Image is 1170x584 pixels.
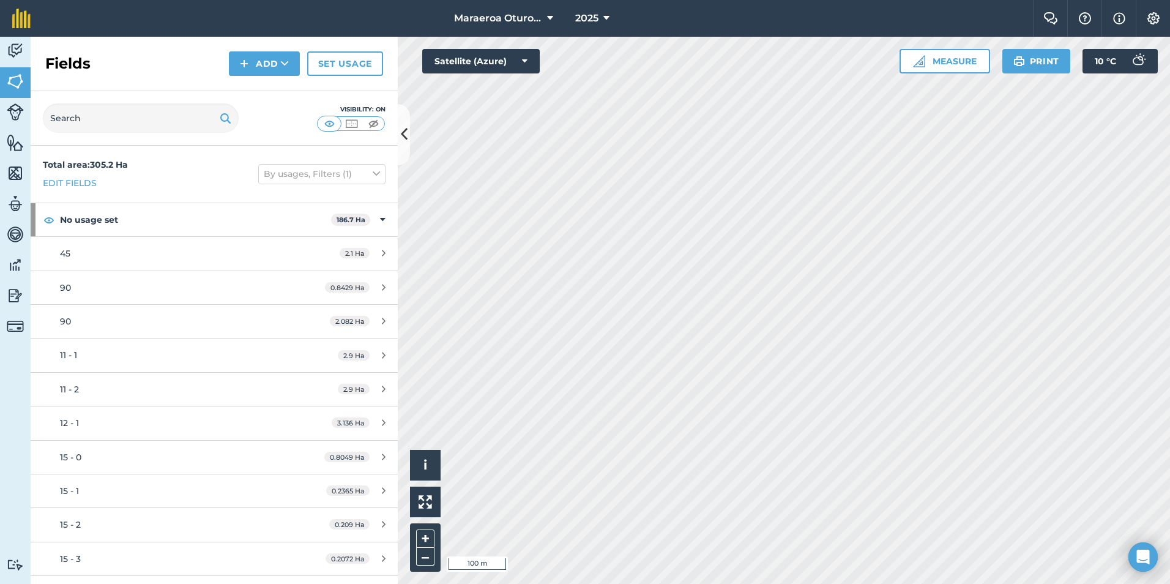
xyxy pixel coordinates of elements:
img: svg+xml;base64,PD94bWwgdmVyc2lvbj0iMS4wIiBlbmNvZGluZz0idXRmLTgiPz4KPCEtLSBHZW5lcmF0b3I6IEFkb2JlIE... [7,42,24,60]
img: svg+xml;base64,PHN2ZyB4bWxucz0iaHR0cDovL3d3dy53My5vcmcvMjAwMC9zdmciIHdpZHRoPSI1NiIgaGVpZ2h0PSI2MC... [7,133,24,152]
span: 15 - 3 [60,553,81,564]
img: svg+xml;base64,PHN2ZyB4bWxucz0iaHR0cDovL3d3dy53My5vcmcvMjAwMC9zdmciIHdpZHRoPSIxOCIgaGVpZ2h0PSIyNC... [43,212,54,227]
img: svg+xml;base64,PHN2ZyB4bWxucz0iaHR0cDovL3d3dy53My5vcmcvMjAwMC9zdmciIHdpZHRoPSI1MCIgaGVpZ2h0PSI0MC... [366,118,381,130]
span: 3.136 Ha [332,417,370,428]
a: Edit fields [43,176,97,190]
span: 90 [60,316,71,327]
button: By usages, Filters (1) [258,164,386,184]
a: 900.8429 Ha [31,271,398,304]
a: 452.1 Ha [31,237,398,270]
span: 2025 [575,11,598,26]
a: 15 - 00.8049 Ha [31,441,398,474]
span: 0.8049 Ha [324,452,370,462]
a: 15 - 20.209 Ha [31,508,398,541]
img: svg+xml;base64,PD94bWwgdmVyc2lvbj0iMS4wIiBlbmNvZGluZz0idXRmLTgiPz4KPCEtLSBHZW5lcmF0b3I6IEFkb2JlIE... [7,286,24,305]
span: 2.082 Ha [330,316,370,326]
img: svg+xml;base64,PD94bWwgdmVyc2lvbj0iMS4wIiBlbmNvZGluZz0idXRmLTgiPz4KPCEtLSBHZW5lcmF0b3I6IEFkb2JlIE... [7,256,24,274]
img: A question mark icon [1078,12,1092,24]
img: fieldmargin Logo [12,9,31,28]
h2: Fields [45,54,91,73]
img: svg+xml;base64,PD94bWwgdmVyc2lvbj0iMS4wIiBlbmNvZGluZz0idXRmLTgiPz4KPCEtLSBHZW5lcmF0b3I6IEFkb2JlIE... [7,195,24,213]
img: svg+xml;base64,PD94bWwgdmVyc2lvbj0iMS4wIiBlbmNvZGluZz0idXRmLTgiPz4KPCEtLSBHZW5lcmF0b3I6IEFkb2JlIE... [1126,49,1150,73]
img: svg+xml;base64,PHN2ZyB4bWxucz0iaHR0cDovL3d3dy53My5vcmcvMjAwMC9zdmciIHdpZHRoPSI1NiIgaGVpZ2h0PSI2MC... [7,72,24,91]
button: + [416,530,434,548]
a: Set usage [307,51,383,76]
span: 10 ° C [1095,49,1116,73]
img: svg+xml;base64,PD94bWwgdmVyc2lvbj0iMS4wIiBlbmNvZGluZz0idXRmLTgiPz4KPCEtLSBHZW5lcmF0b3I6IEFkb2JlIE... [7,559,24,571]
strong: Total area : 305.2 Ha [43,159,128,170]
span: 0.2072 Ha [326,553,370,564]
img: svg+xml;base64,PHN2ZyB4bWxucz0iaHR0cDovL3d3dy53My5vcmcvMjAwMC9zdmciIHdpZHRoPSI1MCIgaGVpZ2h0PSI0MC... [322,118,337,130]
span: i [423,457,427,473]
span: 0.2365 Ha [326,485,370,496]
a: 15 - 10.2365 Ha [31,474,398,507]
span: 0.8429 Ha [325,282,370,293]
button: Satellite (Azure) [422,49,540,73]
div: Visibility: On [317,105,386,114]
img: Four arrows, one pointing top left, one top right, one bottom right and the last bottom left [419,495,432,509]
span: 15 - 2 [60,519,81,530]
img: svg+xml;base64,PD94bWwgdmVyc2lvbj0iMS4wIiBlbmNvZGluZz0idXRmLTgiPz4KPCEtLSBHZW5lcmF0b3I6IEFkb2JlIE... [7,318,24,335]
span: 2.9 Ha [338,350,370,361]
button: Add [229,51,300,76]
img: svg+xml;base64,PHN2ZyB4bWxucz0iaHR0cDovL3d3dy53My5vcmcvMjAwMC9zdmciIHdpZHRoPSI1NiIgaGVpZ2h0PSI2MC... [7,164,24,182]
span: 15 - 1 [60,485,79,496]
img: A cog icon [1146,12,1161,24]
span: 0.209 Ha [329,519,370,530]
span: 11 - 1 [60,350,77,361]
span: 45 [60,248,70,259]
strong: No usage set [60,203,331,236]
span: 2.9 Ha [338,384,370,394]
strong: 186.7 Ha [337,215,365,224]
span: 90 [60,282,71,293]
img: svg+xml;base64,PHN2ZyB4bWxucz0iaHR0cDovL3d3dy53My5vcmcvMjAwMC9zdmciIHdpZHRoPSIxNyIgaGVpZ2h0PSIxNy... [1113,11,1125,26]
span: 11 - 2 [60,384,79,395]
span: Maraeroa Oturoa 2b [454,11,542,26]
a: 902.082 Ha [31,305,398,338]
a: 11 - 12.9 Ha [31,339,398,372]
img: svg+xml;base64,PHN2ZyB4bWxucz0iaHR0cDovL3d3dy53My5vcmcvMjAwMC9zdmciIHdpZHRoPSI1MCIgaGVpZ2h0PSI0MC... [344,118,359,130]
button: Print [1002,49,1071,73]
button: 10 °C [1082,49,1158,73]
div: No usage set186.7 Ha [31,203,398,236]
a: 15 - 30.2072 Ha [31,542,398,575]
button: Measure [900,49,990,73]
span: 12 - 1 [60,417,79,429]
a: 11 - 22.9 Ha [31,373,398,406]
img: Ruler icon [913,55,925,67]
img: svg+xml;base64,PD94bWwgdmVyc2lvbj0iMS4wIiBlbmNvZGluZz0idXRmLTgiPz4KPCEtLSBHZW5lcmF0b3I6IEFkb2JlIE... [7,103,24,121]
button: i [410,450,441,481]
span: 15 - 0 [60,452,81,463]
div: Open Intercom Messenger [1128,542,1158,572]
input: Search [43,103,239,133]
img: svg+xml;base64,PD94bWwgdmVyc2lvbj0iMS4wIiBlbmNvZGluZz0idXRmLTgiPz4KPCEtLSBHZW5lcmF0b3I6IEFkb2JlIE... [7,225,24,244]
img: svg+xml;base64,PHN2ZyB4bWxucz0iaHR0cDovL3d3dy53My5vcmcvMjAwMC9zdmciIHdpZHRoPSIxOSIgaGVpZ2h0PSIyNC... [220,111,231,125]
button: – [416,548,434,566]
a: 12 - 13.136 Ha [31,406,398,440]
img: svg+xml;base64,PHN2ZyB4bWxucz0iaHR0cDovL3d3dy53My5vcmcvMjAwMC9zdmciIHdpZHRoPSIxNCIgaGVpZ2h0PSIyNC... [240,56,248,71]
img: Two speech bubbles overlapping with the left bubble in the forefront [1043,12,1058,24]
img: svg+xml;base64,PHN2ZyB4bWxucz0iaHR0cDovL3d3dy53My5vcmcvMjAwMC9zdmciIHdpZHRoPSIxOSIgaGVpZ2h0PSIyNC... [1013,54,1025,69]
span: 2.1 Ha [340,248,370,258]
